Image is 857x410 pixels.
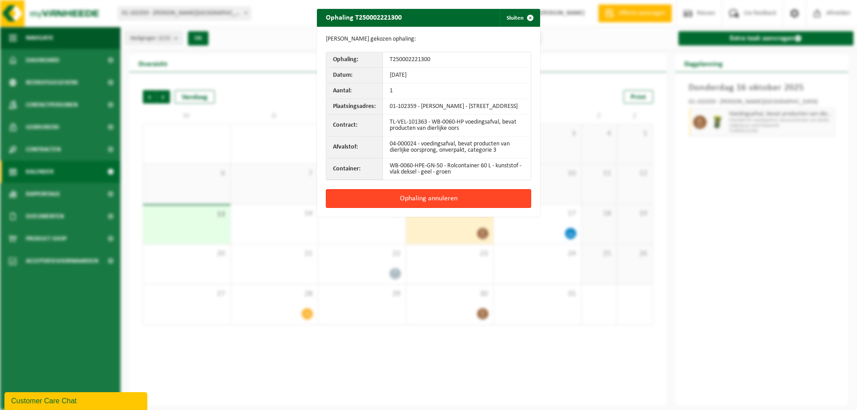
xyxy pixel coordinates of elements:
th: Plaatsingsadres: [326,99,383,115]
td: WB-0060-HPE-GN-50 - Rolcontainer 60 L - kunststof - vlak deksel - geel - groen [383,158,531,180]
th: Aantal: [326,83,383,99]
iframe: chat widget [4,390,149,410]
td: 1 [383,83,531,99]
td: T250002221300 [383,52,531,68]
button: Ophaling annuleren [326,189,531,208]
h2: Ophaling T250002221300 [317,9,411,26]
th: Ophaling: [326,52,383,68]
td: TL-VEL-101363 - WB-0060-HP voedingsafval, bevat producten van dierlijke oors [383,115,531,137]
th: Container: [326,158,383,180]
th: Afvalstof: [326,137,383,158]
td: [DATE] [383,68,531,83]
th: Contract: [326,115,383,137]
th: Datum: [326,68,383,83]
td: 04-000024 - voedingsafval, bevat producten van dierlijke oorsprong, onverpakt, categorie 3 [383,137,531,158]
p: [PERSON_NAME] gekozen ophaling: [326,36,531,43]
td: 01-102359 - [PERSON_NAME] - [STREET_ADDRESS] [383,99,531,115]
button: Sluiten [499,9,539,27]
